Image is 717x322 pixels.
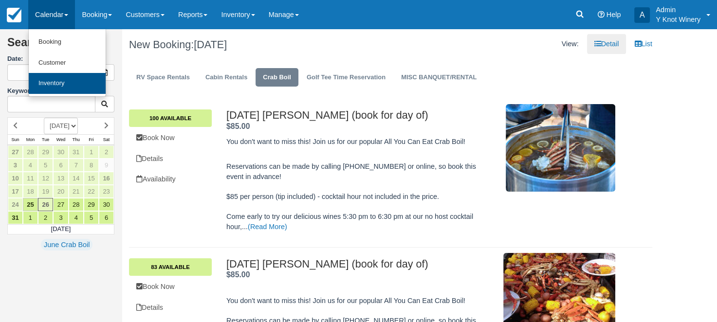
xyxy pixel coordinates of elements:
[129,298,212,318] a: Details
[129,149,212,169] a: Details
[7,8,21,22] img: checkfront-main-nav-mini-logo.png
[53,211,68,224] a: 3
[656,15,700,24] p: Y Knot Winery
[38,172,53,185] a: 12
[99,211,114,224] a: 6
[8,211,23,224] a: 31
[299,68,393,87] a: Golf Tee Time Reservation
[38,198,53,211] a: 26
[198,68,255,87] a: Cabin Rentals
[226,270,250,279] strong: Price: $85
[656,5,700,15] p: Admin
[84,198,99,211] a: 29
[53,198,68,211] a: 27
[129,128,212,148] a: Book Now
[194,38,227,51] span: [DATE]
[53,134,68,145] th: Wed
[69,159,84,172] a: 7
[7,54,114,64] label: Date:
[95,96,114,112] button: Keyword Search
[506,104,615,192] img: M67-1
[69,185,84,198] a: 21
[394,68,484,87] a: MISC BANQUET/RENTAL
[84,185,99,198] a: 22
[23,159,38,172] a: 4
[84,172,99,185] a: 15
[8,159,23,172] a: 3
[226,122,250,130] span: $85.00
[248,223,287,231] a: (Read More)
[29,53,106,73] a: Customer
[53,159,68,172] a: 6
[554,34,586,54] li: View:
[8,134,23,145] th: Sun
[226,258,485,270] h2: [DATE] [PERSON_NAME] (book for day of)
[8,172,23,185] a: 10
[226,122,250,130] strong: Price: $85
[129,68,197,87] a: RV Space Rentals
[129,109,212,127] a: 100 Available
[256,68,298,87] a: Crab Boil
[84,145,99,159] a: 1
[69,134,84,145] th: Thu
[8,145,23,159] a: 27
[627,34,659,54] a: List
[23,172,38,185] a: 11
[28,29,106,97] ul: Calendar
[53,172,68,185] a: 13
[23,145,38,159] a: 28
[38,134,53,145] th: Tue
[598,11,605,18] i: Help
[69,211,84,224] a: 4
[23,198,38,211] a: 25
[8,224,114,234] td: [DATE]
[8,198,23,211] a: 24
[84,134,99,145] th: Fri
[69,172,84,185] a: 14
[38,159,53,172] a: 5
[53,145,68,159] a: 30
[99,159,114,172] a: 9
[634,7,650,23] div: A
[41,239,92,251] a: June Crab Boil
[99,172,114,185] a: 16
[23,185,38,198] a: 18
[29,32,106,53] a: Booking
[29,73,106,94] a: Inventory
[226,137,485,147] p: You don't want to miss this! Join us for our popular All You Can Eat Crab Boil!
[129,169,212,189] a: Availability
[84,159,99,172] a: 8
[226,152,485,232] p: Reservations can be made by calling [PHONE_NUMBER] or online, so book this event in advance! $85 ...
[129,277,212,297] a: Book Now
[69,198,84,211] a: 28
[23,211,38,224] a: 1
[607,11,621,18] span: Help
[129,258,212,276] a: 83 Available
[38,145,53,159] a: 29
[99,145,114,159] a: 2
[7,36,114,54] h2: Search
[7,87,34,94] label: Keyword
[99,198,114,211] a: 30
[69,145,84,159] a: 31
[84,211,99,224] a: 5
[38,211,53,224] a: 2
[99,185,114,198] a: 23
[23,134,38,145] th: Mon
[226,270,250,279] span: $85.00
[53,185,68,198] a: 20
[226,109,485,121] h2: [DATE] [PERSON_NAME] (book for day of)
[129,39,383,51] h1: New Booking:
[587,34,626,54] a: Detail
[38,185,53,198] a: 19
[8,185,23,198] a: 17
[99,134,114,145] th: Sat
